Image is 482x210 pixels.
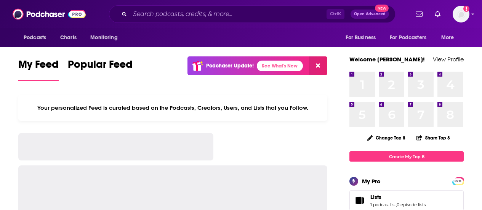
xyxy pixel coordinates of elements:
a: Lists [370,194,426,200]
button: open menu [436,30,464,45]
a: Show notifications dropdown [432,8,444,21]
button: Show profile menu [453,6,469,22]
span: Ctrl K [327,9,344,19]
span: Lists [370,194,381,200]
button: open menu [85,30,127,45]
button: Share Top 8 [416,130,450,145]
button: Open AdvancedNew [351,10,389,19]
span: Open Advanced [354,12,386,16]
span: My Feed [18,58,59,75]
button: open menu [18,30,56,45]
div: My Pro [362,178,381,185]
a: See What's New [257,61,303,71]
a: My Feed [18,58,59,81]
p: Podchaser Update! [206,63,254,69]
a: Charts [55,30,81,45]
button: Change Top 8 [363,133,410,143]
span: New [375,5,389,12]
a: 1 podcast list [370,202,396,207]
img: Podchaser - Follow, Share and Rate Podcasts [13,7,86,21]
a: Welcome [PERSON_NAME]! [349,56,425,63]
span: Logged in as mdekoning [453,6,469,22]
span: Podcasts [24,32,46,43]
span: For Podcasters [390,32,426,43]
span: Popular Feed [68,58,133,75]
svg: Add a profile image [463,6,469,12]
button: open menu [385,30,437,45]
img: User Profile [453,6,469,22]
a: Lists [352,195,367,206]
div: Search podcasts, credits, & more... [109,5,396,23]
div: Your personalized Feed is curated based on the Podcasts, Creators, Users, and Lists that you Follow. [18,95,327,121]
span: For Business [346,32,376,43]
span: Monitoring [90,32,117,43]
a: PRO [453,178,463,184]
a: 0 episode lists [397,202,426,207]
a: Show notifications dropdown [413,8,426,21]
span: Charts [60,32,77,43]
a: Create My Top 8 [349,151,464,162]
a: View Profile [433,56,464,63]
span: More [441,32,454,43]
a: Popular Feed [68,58,133,81]
button: open menu [340,30,385,45]
input: Search podcasts, credits, & more... [130,8,327,20]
